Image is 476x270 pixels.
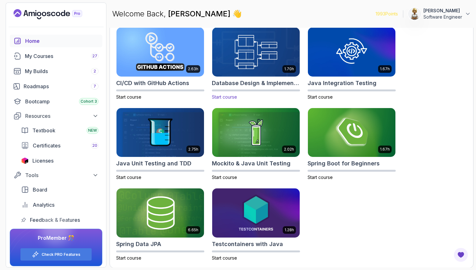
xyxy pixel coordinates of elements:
a: analytics [17,198,102,211]
a: Landing page [14,9,97,19]
span: Start course [308,94,333,100]
span: 2 [93,69,96,74]
a: Spring Data JPA card6.65hSpring Data JPAStart course [116,188,204,261]
span: [PERSON_NAME] [168,9,232,18]
span: Start course [308,175,333,180]
img: Java Integration Testing card [308,27,395,77]
h2: CI/CD with GitHub Actions [116,79,189,88]
span: Feedback & Features [30,216,80,224]
h2: Database Design & Implementation [212,79,300,88]
a: Database Design & Implementation card1.70hDatabase Design & ImplementationStart course [212,27,300,100]
span: 27 [92,54,97,59]
span: Licenses [32,157,54,164]
a: Testcontainers with Java card1.28hTestcontainers with JavaStart course [212,188,300,261]
button: Resources [10,110,102,122]
p: 1.28h [285,227,294,233]
button: user profile image[PERSON_NAME]Software Engineer [408,8,471,20]
button: Open Feedback Button [453,247,468,262]
h2: Mockito & Java Unit Testing [212,159,291,168]
p: 2.75h [188,147,198,152]
img: CI/CD with GitHub Actions card [116,27,204,77]
a: Spring Boot for Beginners card1.67hSpring Boot for BeginnersStart course [308,108,396,181]
div: Bootcamp [25,98,99,105]
div: Roadmaps [24,83,99,90]
img: Java Unit Testing and TDD card [116,108,204,157]
a: Java Integration Testing card1.67hJava Integration TestingStart course [308,27,396,100]
p: 2.63h [188,66,198,72]
h2: Testcontainers with Java [212,240,283,249]
img: jetbrains icon [21,158,29,164]
span: 20 [92,143,97,148]
img: user profile image [409,8,421,20]
div: Resources [25,112,99,120]
a: bootcamp [10,95,102,108]
span: Board [33,186,47,193]
img: Mockito & Java Unit Testing card [212,108,300,157]
span: Start course [212,255,237,261]
button: Tools [10,169,102,181]
span: 7 [93,84,96,89]
a: certificates [17,139,102,152]
img: Spring Data JPA card [116,188,204,238]
a: Mockito & Java Unit Testing card2.02hMockito & Java Unit TestingStart course [212,108,300,181]
a: licenses [17,154,102,167]
img: Testcontainers with Java card [212,188,300,238]
a: Java Unit Testing and TDD card2.75hJava Unit Testing and TDDStart course [116,108,204,181]
p: 6.65h [188,227,198,233]
a: board [17,183,102,196]
a: courses [10,50,102,62]
span: 👋 [231,7,244,21]
p: 1.67h [380,147,390,152]
p: 1993 Points [376,11,398,17]
div: Home [25,37,99,45]
span: Textbook [32,127,55,134]
h2: Spring Boot for Beginners [308,159,380,168]
span: Start course [116,175,141,180]
a: textbook [17,124,102,137]
span: NEW [88,128,97,133]
div: My Builds [25,67,99,75]
a: Check PRO Features [42,252,80,257]
a: roadmaps [10,80,102,93]
button: Check PRO Features [20,248,92,261]
div: Tools [25,171,99,179]
h2: Spring Data JPA [116,240,161,249]
div: My Courses [25,52,99,60]
a: builds [10,65,102,78]
img: Spring Boot for Beginners card [308,108,395,157]
a: home [10,35,102,47]
a: CI/CD with GitHub Actions card2.63hCI/CD with GitHub ActionsStart course [116,27,204,100]
h2: Java Integration Testing [308,79,377,88]
span: Start course [116,94,141,100]
span: Start course [116,255,141,261]
span: Start course [212,94,237,100]
span: Analytics [33,201,54,209]
span: Certificates [33,142,60,149]
span: Start course [212,175,237,180]
p: [PERSON_NAME] [423,8,462,14]
p: 1.70h [284,66,294,72]
p: 1.67h [380,66,390,72]
p: Welcome Back, [112,9,242,19]
h2: Java Unit Testing and TDD [116,159,191,168]
span: Cohort 3 [81,99,97,104]
a: feedback [17,214,102,226]
img: Database Design & Implementation card [210,26,302,78]
p: Software Engineer [423,14,462,20]
p: 2.02h [284,147,294,152]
